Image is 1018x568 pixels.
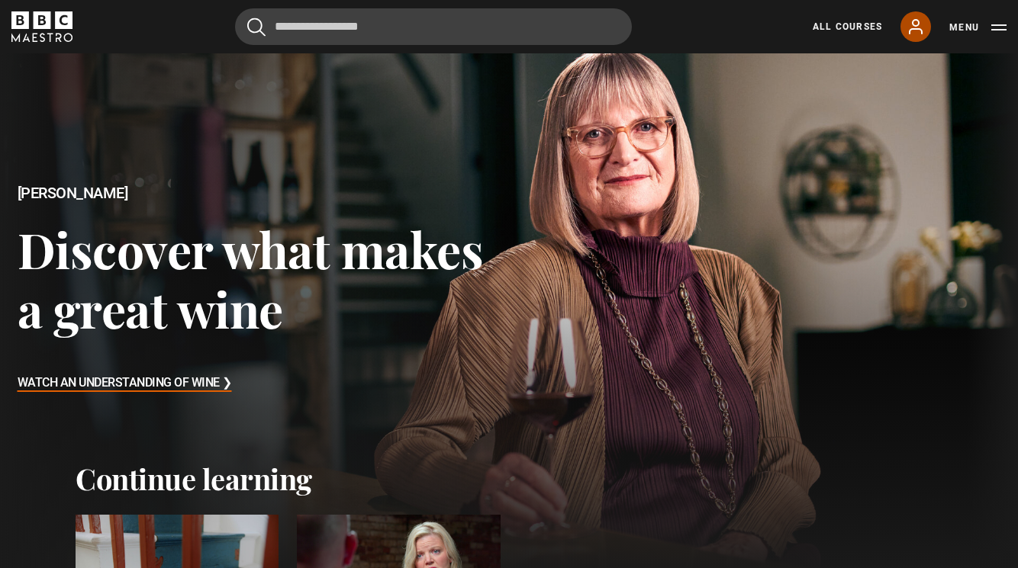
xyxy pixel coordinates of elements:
h2: [PERSON_NAME] [18,185,510,202]
svg: BBC Maestro [11,11,72,42]
input: Search [235,8,632,45]
button: Submit the search query [247,18,266,37]
h3: Discover what makes a great wine [18,220,510,338]
a: All Courses [813,20,882,34]
h2: Continue learning [76,461,942,496]
button: Toggle navigation [949,20,1007,35]
h3: Watch An Understanding of Wine ❯ [18,372,232,395]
